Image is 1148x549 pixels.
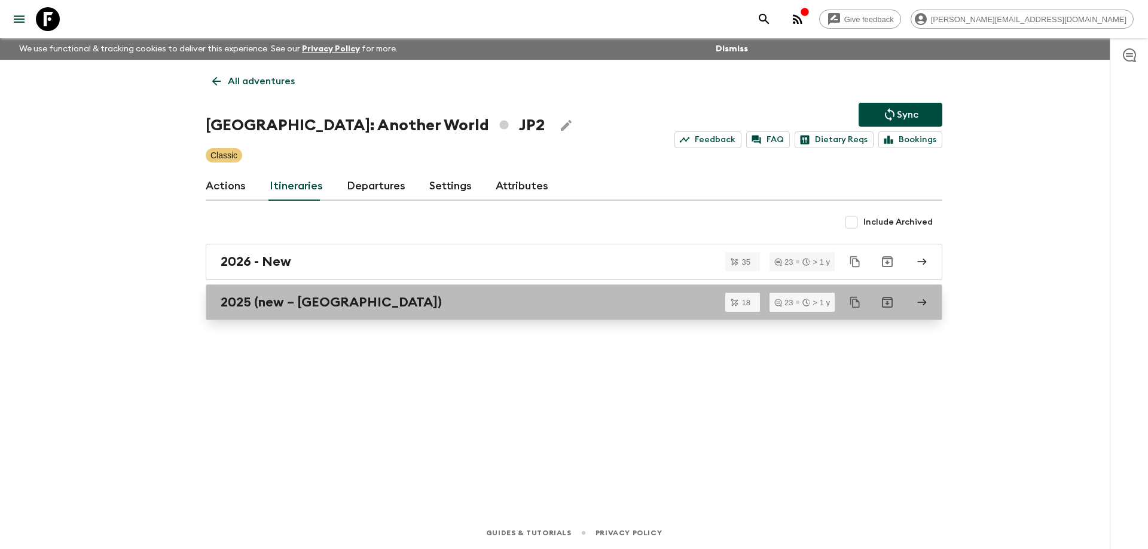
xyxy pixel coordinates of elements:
a: Bookings [878,131,942,148]
button: menu [7,7,31,31]
span: 18 [735,299,758,306]
a: 2025 (new – [GEOGRAPHIC_DATA]) [206,284,942,320]
button: Edit Adventure Title [554,114,578,137]
a: Itineraries [270,172,323,201]
a: Guides & Tutorials [486,526,572,539]
button: Sync adventure departures to the booking engine [859,103,942,127]
div: 23 [774,258,793,266]
div: > 1 y [802,258,830,266]
a: Actions [206,172,246,201]
p: Classic [210,149,237,161]
span: [PERSON_NAME][EMAIL_ADDRESS][DOMAIN_NAME] [924,15,1133,24]
a: FAQ [746,131,790,148]
a: 2026 - New [206,244,942,280]
p: We use functional & tracking cookies to deliver this experience. See our for more. [14,38,402,60]
h2: 2025 (new – [GEOGRAPHIC_DATA]) [221,295,442,310]
span: Include Archived [863,216,933,228]
a: Departures [347,172,405,201]
a: Dietary Reqs [795,131,874,148]
div: 23 [774,299,793,306]
button: Duplicate [844,251,866,272]
span: 35 [735,258,758,266]
a: Attributes [496,172,548,201]
button: Dismiss [713,41,751,57]
a: Feedback [674,131,741,148]
button: Archive [875,250,899,274]
h2: 2026 - New [221,254,291,269]
a: Settings [429,172,472,201]
a: All adventures [206,69,301,93]
h1: [GEOGRAPHIC_DATA]: Another World JP2 [206,114,545,137]
a: Give feedback [819,10,901,29]
div: [PERSON_NAME][EMAIL_ADDRESS][DOMAIN_NAME] [911,10,1134,29]
button: Duplicate [844,292,866,313]
p: Sync [897,108,918,122]
p: All adventures [228,74,295,88]
button: search adventures [752,7,776,31]
a: Privacy Policy [596,526,662,539]
a: Privacy Policy [302,45,360,53]
button: Archive [875,290,899,314]
div: > 1 y [802,299,830,306]
span: Give feedback [838,15,900,24]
